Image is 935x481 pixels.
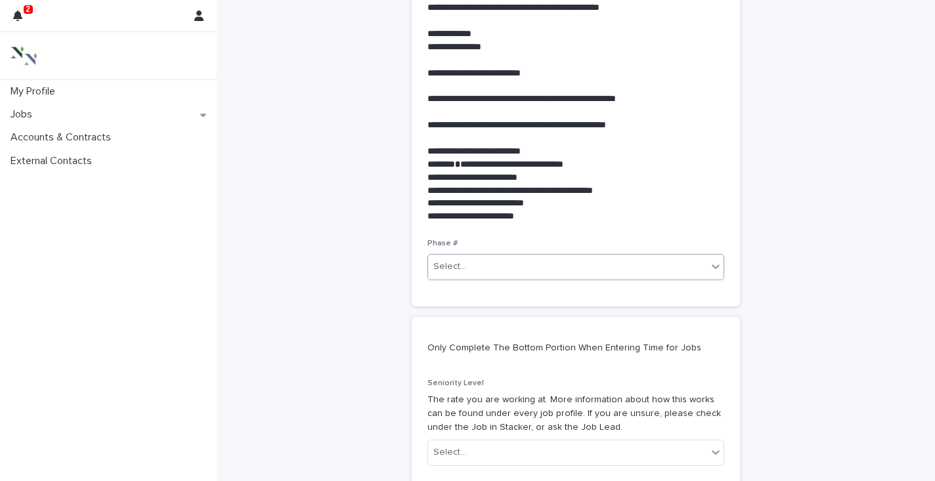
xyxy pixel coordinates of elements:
[433,260,466,274] div: Select...
[13,8,30,31] div: 2
[5,108,43,121] p: Jobs
[5,155,102,167] p: External Contacts
[11,43,37,69] img: 3bAFpBnQQY6ys9Fa9hsD
[26,5,30,14] p: 2
[427,240,458,247] span: Phase #
[5,131,121,144] p: Accounts & Contracts
[5,85,66,98] p: My Profile
[427,379,484,387] span: Seniority Level
[427,393,724,434] p: The rate you are working at. More information about how this works can be found under every job p...
[427,342,719,354] p: Only Complete The Bottom Portion When Entering Time for Jobs
[433,446,466,459] div: Select...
